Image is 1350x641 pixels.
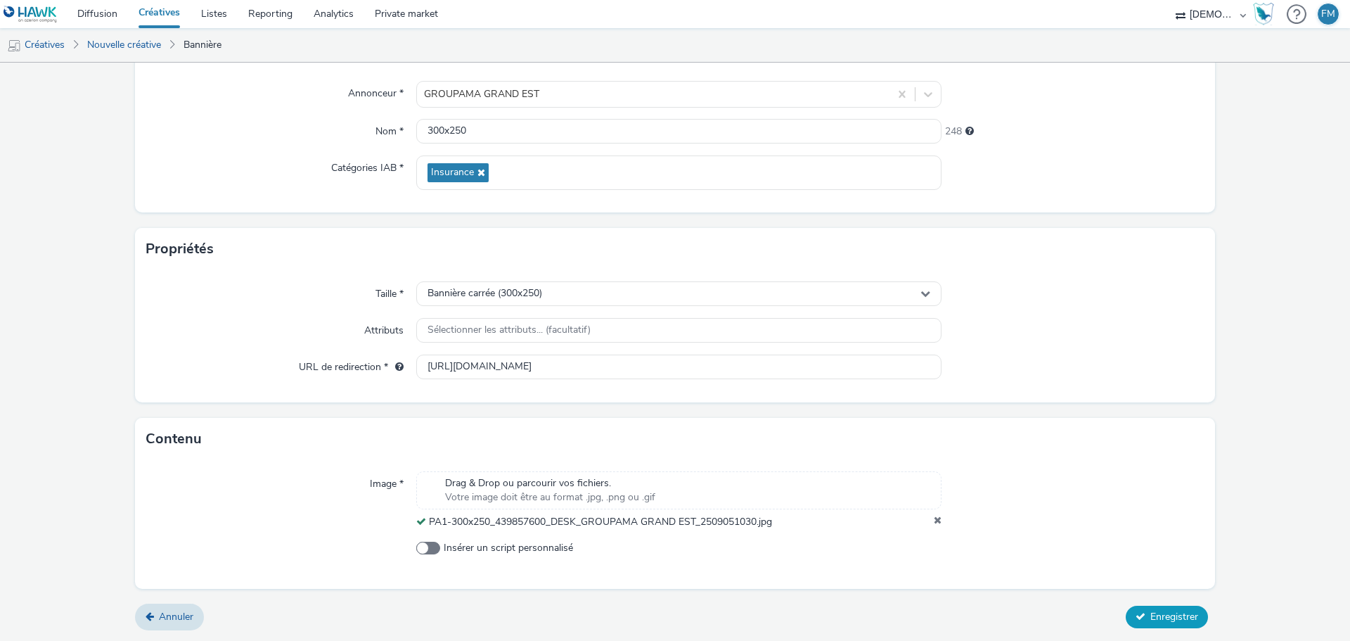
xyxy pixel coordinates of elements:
a: Annuler [135,604,204,630]
div: FM [1321,4,1335,25]
label: Attributs [359,318,409,338]
label: Annonceur * [342,81,409,101]
h3: Propriétés [146,239,214,260]
span: PA1-300x250_439857600_DESK_GROUPAMA GRAND EST_2509051030.jpg [429,515,772,528]
a: Hawk Academy [1253,3,1280,25]
a: Nouvelle créative [80,28,168,62]
img: mobile [7,39,21,53]
span: Enregistrer [1150,610,1198,623]
label: Taille * [370,281,409,301]
label: Catégories IAB * [326,156,409,175]
span: Votre image doit être au format .jpg, .png ou .gif [445,490,655,504]
h3: Contenu [146,429,202,450]
button: Enregistrer [1126,606,1208,628]
label: Nom * [370,119,409,139]
span: Bannière carrée (300x250) [427,288,542,300]
div: L'URL de redirection sera utilisée comme URL de validation avec certains SSP et ce sera l'URL de ... [388,360,404,374]
img: undefined Logo [4,6,58,23]
input: url... [416,355,941,379]
a: Bannière [176,28,229,62]
span: Insurance [431,167,474,179]
span: Drag & Drop ou parcourir vos fichiers. [445,476,655,490]
img: Hawk Academy [1253,3,1274,25]
div: 255 caractères maximum [965,125,974,139]
input: Nom [416,119,941,144]
span: Insérer un script personnalisé [444,541,573,555]
span: 248 [945,125,962,139]
label: URL de redirection * [293,355,409,374]
span: Sélectionner les attributs... (facultatif) [427,324,591,336]
label: Image * [364,471,409,491]
span: Annuler [159,610,193,623]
